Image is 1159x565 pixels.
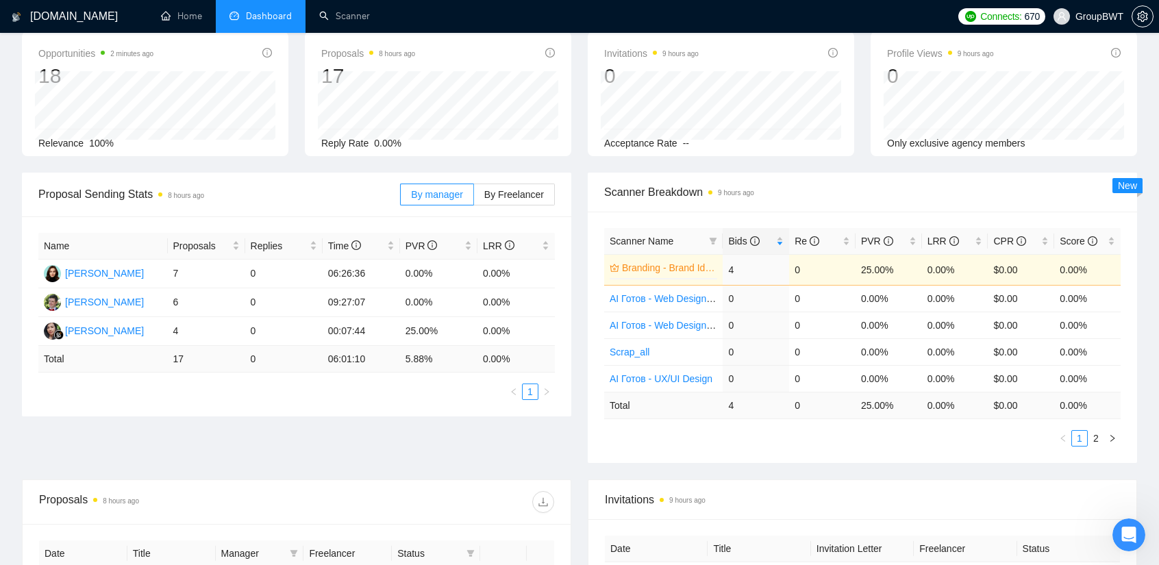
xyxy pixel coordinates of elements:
span: info-circle [351,240,361,250]
td: $0.00 [988,365,1054,392]
span: filter [466,549,475,557]
a: SN[PERSON_NAME] [44,325,144,336]
span: PVR [406,240,438,251]
div: [PERSON_NAME] [65,294,144,310]
button: left [1055,430,1071,447]
span: Acceptance Rate [604,138,677,149]
td: 0.00% [400,260,477,288]
td: 7 [168,260,245,288]
span: Dashboard [246,10,292,22]
td: 0 [789,285,856,312]
td: 0.00% [477,288,555,317]
a: 1 [1072,431,1087,446]
li: 1 [1071,430,1088,447]
time: 9 hours ago [662,50,699,58]
img: logo [12,6,21,28]
span: 0.00% [374,138,401,149]
span: -- [683,138,689,149]
td: 0 [789,365,856,392]
td: 0.00% [922,254,988,285]
div: 0 [887,63,994,89]
td: 0 [245,317,323,346]
td: 06:26:36 [323,260,400,288]
div: 18 [38,63,153,89]
th: Date [605,536,708,562]
img: gigradar-bm.png [54,330,64,340]
li: 2 [1088,430,1104,447]
td: 25.00% [400,317,477,346]
td: 0.00% [477,317,555,346]
span: info-circle [884,236,893,246]
span: Re [795,236,819,247]
td: 0 [789,254,856,285]
a: AI Готов - Web Design Expert [610,320,737,331]
td: 5.88 % [400,346,477,373]
td: 6 [168,288,245,317]
iframe: Intercom live chat [1112,518,1145,551]
th: Title [708,536,810,562]
th: Invitation Letter [811,536,914,562]
time: 8 hours ago [168,192,204,199]
span: info-circle [828,48,838,58]
td: 0.00% [1054,285,1121,312]
td: 0 [723,365,789,392]
td: 0 [245,260,323,288]
a: 1 [523,384,538,399]
td: 0.00% [1054,254,1121,285]
td: 06:01:10 [323,346,400,373]
span: info-circle [1111,48,1121,58]
span: info-circle [262,48,272,58]
span: crown [610,263,619,273]
a: homeHome [161,10,202,22]
span: PVR [861,236,893,247]
td: 0.00% [856,338,922,365]
span: By manager [411,189,462,200]
td: 0.00 % [922,392,988,418]
td: 0.00% [400,288,477,317]
div: 0 [604,63,699,89]
span: Connects: [980,9,1021,24]
td: 0.00% [922,285,988,312]
span: By Freelancer [484,189,544,200]
time: 8 hours ago [379,50,415,58]
td: 0 [789,338,856,365]
a: AI Готов - Web Design Intermediate минус Development [610,293,851,304]
td: 0 [723,285,789,312]
span: info-circle [545,48,555,58]
td: 0 [723,312,789,338]
span: Score [1060,236,1097,247]
td: 09:27:07 [323,288,400,317]
a: AS[PERSON_NAME] [44,296,144,307]
td: 4 [723,392,789,418]
td: $0.00 [988,285,1054,312]
td: 4 [168,317,245,346]
span: Invitations [604,45,699,62]
span: filter [464,543,477,564]
a: AI Готов - UX/UI Design [610,373,712,384]
a: 2 [1088,431,1104,446]
td: 0 [789,312,856,338]
span: info-circle [1017,236,1026,246]
span: info-circle [427,240,437,250]
img: SK [44,265,61,282]
td: 25.00 % [856,392,922,418]
td: 0.00% [1054,365,1121,392]
div: 17 [321,63,415,89]
span: Proposal Sending Stats [38,186,400,203]
span: Invitations [605,491,1120,508]
span: info-circle [1088,236,1097,246]
time: 8 hours ago [103,497,139,505]
div: [PERSON_NAME] [65,323,144,338]
td: 0.00 % [477,346,555,373]
a: setting [1132,11,1154,22]
span: right [543,388,551,396]
span: 100% [89,138,114,149]
img: upwork-logo.png [965,11,976,22]
td: 4 [723,254,789,285]
li: Next Page [1104,430,1121,447]
td: 25.00% [856,254,922,285]
span: filter [706,231,720,251]
time: 9 hours ago [958,50,994,58]
th: Status [1017,536,1120,562]
td: 0.00% [856,365,922,392]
